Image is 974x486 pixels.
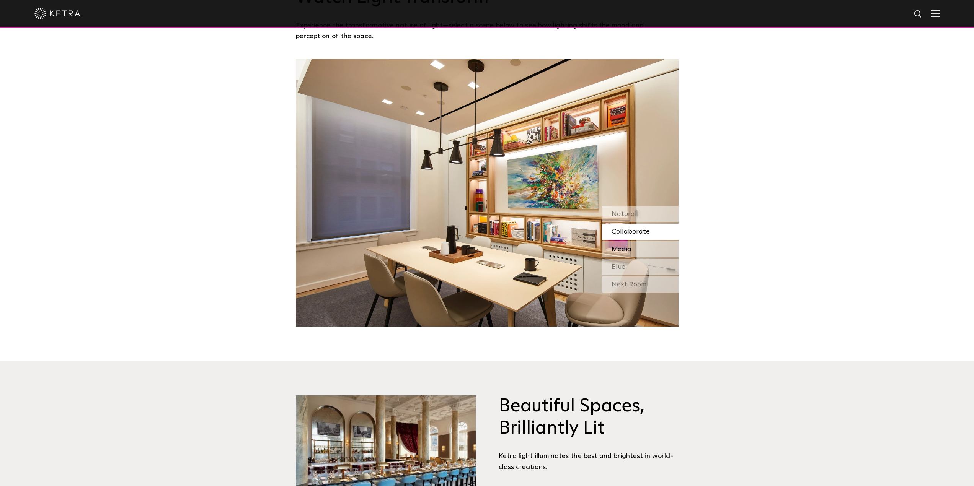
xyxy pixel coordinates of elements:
span: Collaborate [612,228,650,235]
div: Next Room [602,276,679,293]
span: Natural [612,211,637,218]
img: SS-Desktop-CEC-05 [296,59,679,327]
img: Hamburger%20Nav.svg [931,10,940,17]
span: Media [612,246,631,253]
img: ketra-logo-2019-white [34,8,80,19]
span: Blue [612,263,625,270]
div: Ketra light illuminates the best and brightest in world-class creations. [499,451,679,473]
p: Experience the transformative nature of light—select a scene below to see how lighting shifts the... [296,20,675,42]
img: search icon [914,10,923,19]
h3: Beautiful Spaces, Brilliantly Lit [499,395,679,439]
